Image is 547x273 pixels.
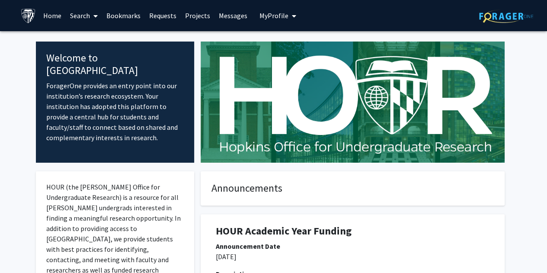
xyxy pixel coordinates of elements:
[216,251,489,262] p: [DATE]
[39,0,66,31] a: Home
[216,241,489,251] div: Announcement Date
[479,10,533,23] img: ForagerOne Logo
[21,8,36,23] img: Johns Hopkins University Logo
[181,0,214,31] a: Projects
[259,11,288,20] span: My Profile
[214,0,252,31] a: Messages
[216,225,489,238] h1: HOUR Academic Year Funding
[145,0,181,31] a: Requests
[66,0,102,31] a: Search
[46,52,184,77] h4: Welcome to [GEOGRAPHIC_DATA]
[211,182,494,195] h4: Announcements
[102,0,145,31] a: Bookmarks
[6,234,37,267] iframe: Chat
[201,42,505,163] img: Cover Image
[46,80,184,143] p: ForagerOne provides an entry point into our institution’s research ecosystem. Your institution ha...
